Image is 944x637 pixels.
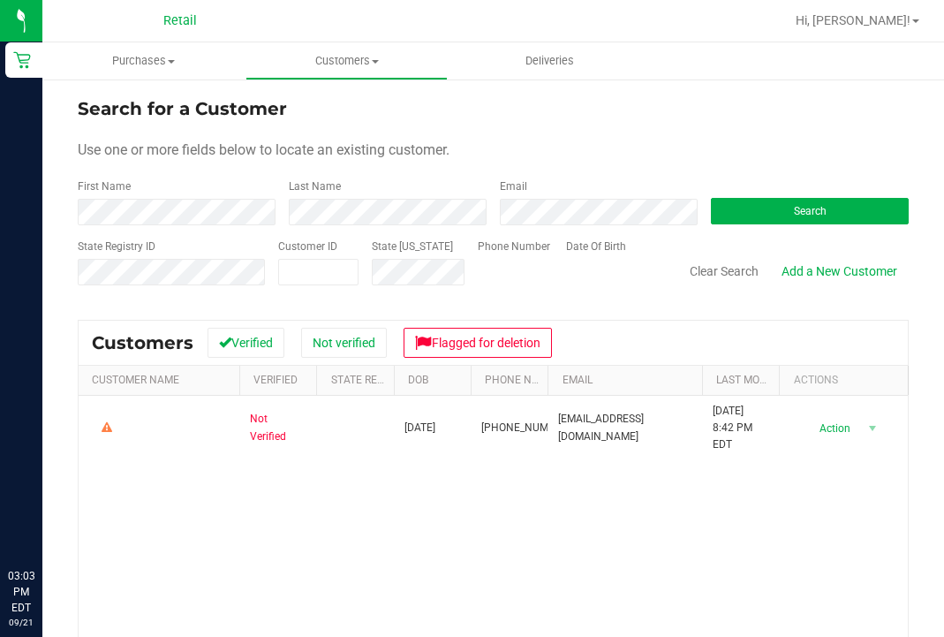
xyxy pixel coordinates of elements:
[485,374,566,386] a: Phone Number
[804,416,861,441] span: Action
[404,420,435,436] span: [DATE]
[711,198,909,224] button: Search
[372,239,453,254] label: State [US_STATE]
[713,403,768,454] span: [DATE] 8:42 PM EDT
[796,13,910,27] span: Hi, [PERSON_NAME]!
[404,328,552,358] button: Flagged for deletion
[8,616,34,629] p: 09/21
[18,496,71,549] iframe: Resource center
[794,374,902,386] div: Actions
[78,98,287,119] span: Search for a Customer
[861,416,883,441] span: select
[301,328,387,358] button: Not verified
[478,239,550,254] label: Phone Number
[289,178,341,194] label: Last Name
[250,411,306,444] span: Not Verified
[563,374,593,386] a: Email
[78,178,131,194] label: First Name
[331,374,424,386] a: State Registry Id
[246,53,448,69] span: Customers
[92,374,179,386] a: Customer Name
[8,568,34,616] p: 03:03 PM EDT
[408,374,428,386] a: DOB
[678,256,770,286] button: Clear Search
[770,256,909,286] a: Add a New Customer
[92,332,193,353] span: Customers
[78,141,449,158] span: Use one or more fields below to locate an existing customer.
[42,42,245,80] a: Purchases
[558,411,691,444] span: [EMAIL_ADDRESS][DOMAIN_NAME]
[448,42,651,80] a: Deliveries
[13,51,31,69] inline-svg: Retail
[278,239,337,254] label: Customer ID
[794,205,827,217] span: Search
[99,420,115,436] div: Warning - Level 2
[253,374,298,386] a: Verified
[716,374,791,386] a: Last Modified
[163,13,197,28] span: Retail
[566,239,626,254] label: Date Of Birth
[481,420,570,436] span: [PHONE_NUMBER]
[42,53,245,69] span: Purchases
[78,239,155,254] label: State Registry ID
[245,42,449,80] a: Customers
[208,328,284,358] button: Verified
[500,178,527,194] label: Email
[502,53,598,69] span: Deliveries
